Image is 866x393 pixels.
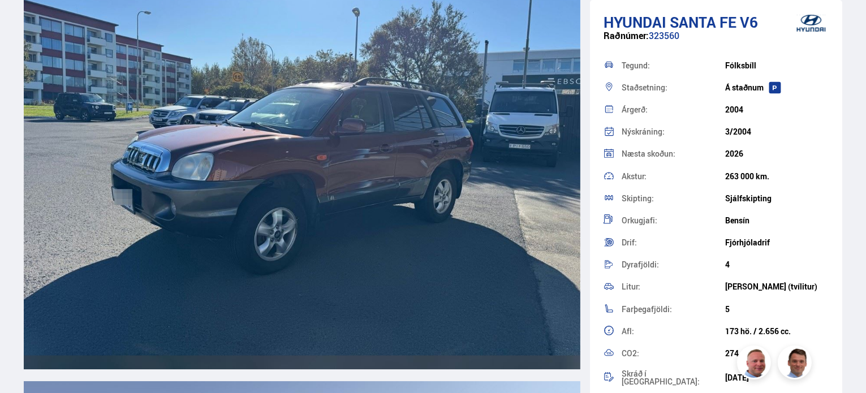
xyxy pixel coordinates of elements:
[622,327,725,335] div: Afl:
[622,239,725,247] div: Drif:
[604,29,649,42] span: Raðnúmer:
[622,106,725,114] div: Árgerð:
[622,128,725,136] div: Nýskráning:
[725,149,829,158] div: 2026
[789,6,834,41] img: brand logo
[622,62,725,70] div: Tegund:
[739,347,773,381] img: siFngHWaQ9KaOqBr.png
[725,373,829,382] div: [DATE]
[622,217,725,224] div: Orkugjafi:
[622,305,725,313] div: Farþegafjöldi:
[622,150,725,158] div: Næsta skoðun:
[725,349,829,358] div: 274 g/km
[725,216,829,225] div: Bensín
[725,105,829,114] div: 2004
[725,172,829,181] div: 263 000 km.
[604,12,666,32] span: Hyundai
[604,31,829,53] div: 323560
[725,194,829,203] div: Sjálfskipting
[725,260,829,269] div: 4
[725,238,829,247] div: Fjórhjóladrif
[725,61,829,70] div: Fólksbíll
[725,327,829,336] div: 173 hö. / 2.656 cc.
[622,283,725,291] div: Litur:
[622,84,725,92] div: Staðsetning:
[622,195,725,202] div: Skipting:
[725,282,829,291] div: [PERSON_NAME] (tvílitur)
[725,83,829,92] div: Á staðnum
[622,349,725,357] div: CO2:
[622,370,725,386] div: Skráð í [GEOGRAPHIC_DATA]:
[622,172,725,180] div: Akstur:
[725,127,829,136] div: 3/2004
[725,305,829,314] div: 5
[622,261,725,269] div: Dyrafjöldi:
[670,12,758,32] span: Santa Fe V6
[9,5,43,38] button: Opna LiveChat spjallviðmót
[779,347,813,381] img: FbJEzSuNWCJXmdc-.webp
